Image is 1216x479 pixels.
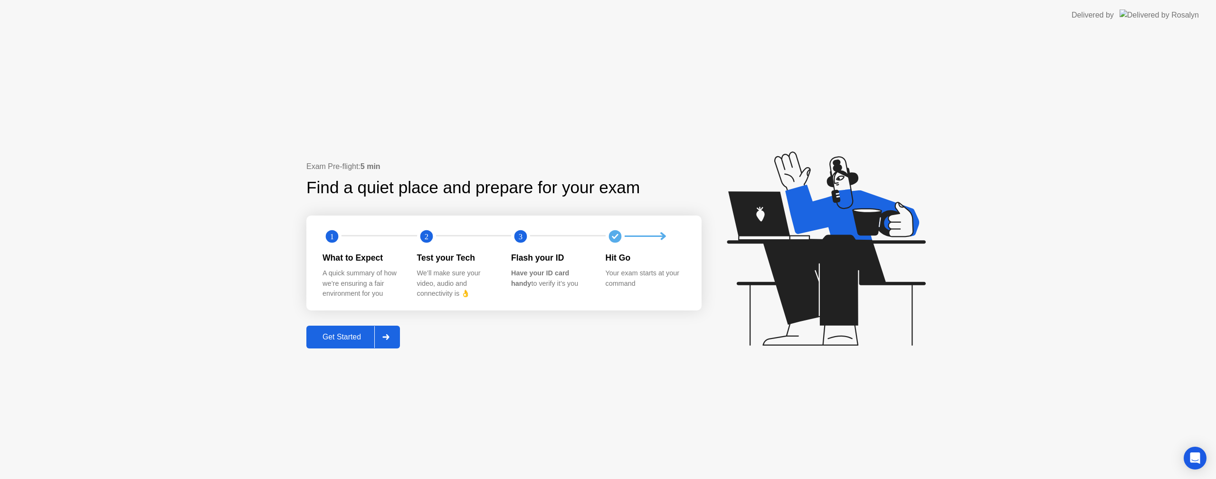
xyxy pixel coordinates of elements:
div: to verify it’s you [511,268,590,289]
b: Have your ID card handy [511,269,569,287]
div: A quick summary of how we’re ensuring a fair environment for you [323,268,402,299]
text: 1 [330,232,334,241]
div: Find a quiet place and prepare for your exam [306,175,641,200]
b: 5 min [361,162,380,170]
div: Test your Tech [417,252,496,264]
text: 3 [519,232,522,241]
div: Flash your ID [511,252,590,264]
div: Hit Go [606,252,685,264]
div: Open Intercom Messenger [1184,447,1206,470]
div: We’ll make sure your video, audio and connectivity is 👌 [417,268,496,299]
div: Exam Pre-flight: [306,161,702,172]
text: 2 [424,232,428,241]
div: Delivered by [1072,9,1114,21]
div: Your exam starts at your command [606,268,685,289]
div: What to Expect [323,252,402,264]
div: Get Started [309,333,374,341]
button: Get Started [306,326,400,348]
img: Delivered by Rosalyn [1120,9,1199,20]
